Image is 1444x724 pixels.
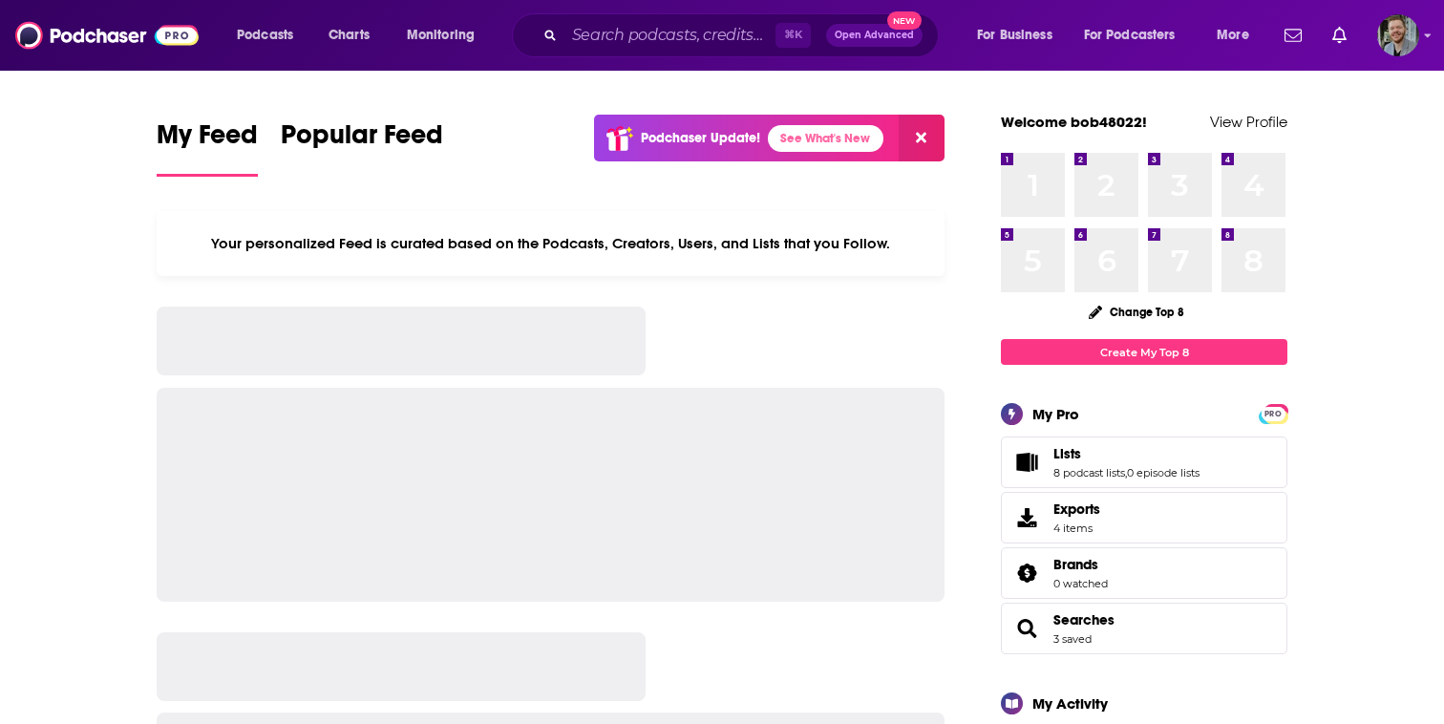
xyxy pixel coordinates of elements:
div: My Activity [1032,694,1108,713]
span: More [1217,22,1249,49]
input: Search podcasts, credits, & more... [564,20,775,51]
a: Welcome bob48022! [1001,113,1147,131]
img: Podchaser - Follow, Share and Rate Podcasts [15,17,199,53]
span: For Business [977,22,1052,49]
span: Lists [1053,445,1081,462]
a: Show notifications dropdown [1277,19,1309,52]
span: Exports [1053,500,1100,518]
span: Searches [1001,603,1287,654]
button: open menu [1203,20,1273,51]
a: 3 saved [1053,632,1092,646]
a: Create My Top 8 [1001,339,1287,365]
a: Searches [1008,615,1046,642]
button: Open AdvancedNew [826,24,923,47]
a: View Profile [1210,113,1287,131]
span: , [1125,466,1127,479]
span: Open Advanced [835,31,914,40]
button: open menu [1072,20,1203,51]
span: 4 items [1053,522,1100,535]
button: open menu [393,20,499,51]
a: Show notifications dropdown [1325,19,1354,52]
a: 8 podcast lists [1053,466,1125,479]
a: Charts [316,20,381,51]
span: Lists [1001,437,1287,488]
span: My Feed [157,118,258,162]
span: PRO [1262,407,1285,421]
div: Your personalized Feed is curated based on the Podcasts, Creators, Users, and Lists that you Follow. [157,211,945,276]
p: Podchaser Update! [641,130,760,146]
span: Charts [329,22,370,49]
a: Lists [1053,445,1200,462]
a: 0 watched [1053,577,1108,590]
a: Searches [1053,611,1115,628]
button: Show profile menu [1377,14,1419,56]
a: PRO [1262,406,1285,420]
a: Lists [1008,449,1046,476]
img: User Profile [1377,14,1419,56]
a: Exports [1001,492,1287,543]
span: New [887,11,922,30]
button: open menu [964,20,1076,51]
span: Brands [1001,547,1287,599]
div: Search podcasts, credits, & more... [530,13,957,57]
a: 0 episode lists [1127,466,1200,479]
div: My Pro [1032,405,1079,423]
span: Monitoring [407,22,475,49]
span: Brands [1053,556,1098,573]
span: Popular Feed [281,118,443,162]
span: Exports [1008,504,1046,531]
a: See What's New [768,125,883,152]
a: Brands [1008,560,1046,586]
button: open menu [223,20,318,51]
a: My Feed [157,118,258,177]
a: Popular Feed [281,118,443,177]
span: ⌘ K [775,23,811,48]
button: Change Top 8 [1077,300,1196,324]
span: Podcasts [237,22,293,49]
span: For Podcasters [1084,22,1176,49]
a: Brands [1053,556,1108,573]
span: Logged in as bob48022 [1377,14,1419,56]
